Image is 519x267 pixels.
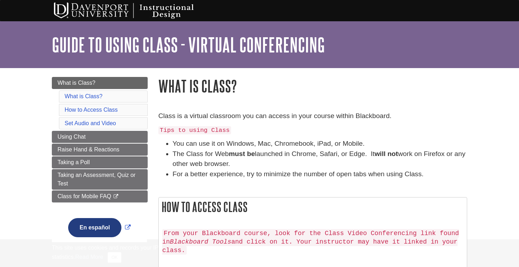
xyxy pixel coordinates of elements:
[159,198,467,216] h2: How to Access Class
[58,134,86,140] span: Using Chat
[48,2,219,20] img: Davenport University Instructional Design
[52,77,148,89] a: What is Class?
[52,131,148,143] a: Using Chat
[65,93,103,99] a: What is Class?
[52,169,148,190] a: Taking an Assessment, Quiz or Test
[58,172,136,187] span: Taking an Assessment, Quiz or Test
[65,107,118,113] a: How to Access Class
[52,190,148,202] a: Class for Mobile FAQ
[173,169,467,179] li: For a better experience, try to minimize the number of open tabs when using Class.
[52,34,325,56] a: Guide to Using Class - Virtual Conferencing
[173,139,467,149] li: You can use it on Windows, Mac, Chromebook, iPad, or Mobile.
[58,146,119,152] span: Raise Hand & Reactions
[68,218,121,237] button: En español
[52,77,148,249] div: Guide Page Menu
[229,150,255,157] strong: must be
[113,194,119,199] i: This link opens in a new window
[375,150,398,157] strong: will not
[58,80,95,86] span: What is Class?
[170,238,231,245] em: Blackboard Tools
[52,144,148,156] a: Raise Hand & Reactions
[65,120,116,126] a: Set Audio and Video
[58,193,111,199] span: Class for Mobile FAQ
[58,159,90,165] span: Taking a Poll
[158,126,231,134] code: Tips to using Class
[162,229,459,255] code: From your Blackboard course, look for the Class Video Conferencing link found in and click on it....
[158,77,467,95] h1: What is Class?
[52,156,148,168] a: Taking a Poll
[66,224,132,230] a: Link opens in new window
[173,149,467,169] li: The Class for Web launched in Chrome, Safari, or Edge. It work on Firefox or any other web browser.
[158,111,467,121] p: Class is a virtual classroom you can access in your course within Blackboard.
